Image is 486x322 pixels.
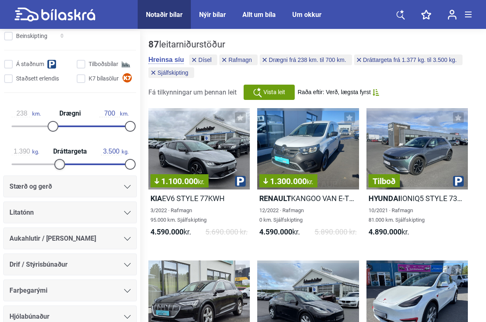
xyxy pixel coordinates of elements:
[298,89,379,96] button: Raða eftir: Verð, lægsta fyrst
[298,89,371,96] span: Raða eftir: Verð, lægsta fyrst
[16,74,59,83] span: Staðsett erlendis
[9,285,47,296] span: Farþegarými
[366,194,468,203] h2: IONIQ5 STYLE 73KWH
[257,108,359,244] a: 1.300.000kr.RenaultKANGOO VAN E-TECH ELECTRI12/2022 · Rafmagn0 km. Sjálfskipting4.590.000kr.5.890...
[12,148,39,155] span: kg.
[198,57,211,63] span: Dísel
[9,259,68,270] span: Drif / Stýrisbúnaður
[369,207,425,223] span: 10/2021 · Rafmagn 81.000 km. Sjálfskipting
[259,194,291,203] b: Renault
[198,178,204,186] span: kr.
[354,54,463,65] button: Dráttargeta frá 1.377 kg. til 3.500 kg.
[157,70,188,76] span: Sjálfskipting
[315,227,357,237] span: 5.890.000 kr.
[257,194,359,203] h2: KANGOO VAN E-TECH ELECTRI
[9,181,52,192] span: Stærð og gerð
[57,110,83,117] span: Drægni
[101,148,129,155] span: kg.
[150,194,162,203] b: Kia
[453,176,464,187] img: parking.png
[189,54,217,65] button: Dísel
[148,56,184,64] button: Hreinsa síu
[259,227,300,237] span: kr.
[148,108,250,244] a: 1.100.000kr.KiaEV6 STYLE 77KWH3/2022 · Rafmagn95.000 km. Sjálfskipting4.590.000kr.5.690.000 kr.
[263,88,285,97] span: Vista leit
[292,11,322,19] a: Um okkur
[148,194,250,203] h2: EV6 STYLE 77KWH
[16,32,47,40] span: Beinskipting
[146,11,183,19] a: Notaðir bílar
[205,227,248,237] span: 5.690.000 kr.
[228,57,252,63] span: Rafmagn
[99,110,129,117] span: km.
[235,176,246,187] img: parking.png
[269,57,346,63] span: Drægni frá 238 km. til 700 km.
[16,60,44,69] span: Á staðnum
[51,148,89,155] span: Dráttargeta
[12,110,41,117] span: km.
[150,227,183,236] b: 4.590.000
[259,207,304,223] span: 12/2022 · Rafmagn 0 km. Sjálfskipting
[363,57,457,63] span: Dráttargeta frá 1.377 kg. til 3.500 kg.
[263,177,313,185] span: 1.300.000
[148,39,474,50] div: leitarniðurstöður
[369,227,409,237] span: kr.
[369,227,401,236] b: 4.890.000
[61,32,63,40] span: 0
[259,227,292,236] b: 4.590.000
[89,74,119,83] span: K7 bílasölur
[9,233,96,244] span: Aukahlutir / [PERSON_NAME]
[89,60,118,69] span: Tilboðsbílar
[148,67,194,78] button: Sjálfskipting
[150,227,191,237] span: kr.
[260,54,352,65] button: Drægni frá 238 km. til 700 km.
[369,194,400,203] b: Hyundai
[150,207,207,223] span: 3/2022 · Rafmagn 95.000 km. Sjálfskipting
[307,178,313,186] span: kr.
[9,207,34,218] span: Litatónn
[366,108,468,244] a: TilboðHyundaiIONIQ5 STYLE 73KWH10/2021 · Rafmagn81.000 km. Sjálfskipting4.890.000kr.
[373,177,396,185] span: Tilboð
[199,11,226,19] a: Nýir bílar
[219,54,258,65] button: Rafmagn
[148,39,159,50] b: 87
[242,11,276,19] a: Allt um bíla
[448,9,457,20] img: user-login.svg
[155,177,204,185] span: 1.100.000
[148,88,237,96] span: Fá tilkynningar um þennan leit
